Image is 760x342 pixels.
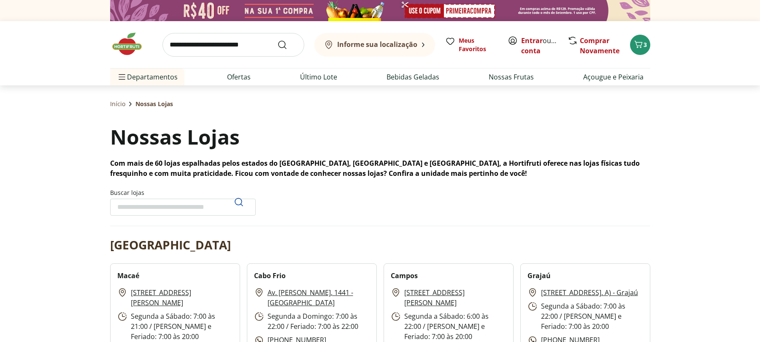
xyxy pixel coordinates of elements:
[404,287,506,308] a: [STREET_ADDRESS][PERSON_NAME]
[521,36,559,56] span: ou
[630,35,650,55] button: Carrinho
[117,67,178,87] span: Departamentos
[391,311,506,342] p: Segunda a Sábado: 6:00 às 22:00 / [PERSON_NAME] e Feriado: 7:00 às 20:00
[135,100,173,108] span: Nossas Lojas
[277,40,298,50] button: Submit Search
[314,33,435,57] button: Informe sua localização
[527,271,551,281] h2: Grajaú
[229,192,249,212] button: Pesquisar
[580,36,619,55] a: Comprar Novamente
[391,271,418,281] h2: Campos
[117,271,139,281] h2: Macaé
[227,72,251,82] a: Ofertas
[254,271,286,281] h2: Cabo Frio
[131,287,233,308] a: [STREET_ADDRESS][PERSON_NAME]
[110,199,256,216] input: Buscar lojasPesquisar
[459,36,498,53] span: Meus Favoritos
[300,72,337,82] a: Último Lote
[254,311,370,331] p: Segunda a Domingo: 7:00 às 22:00 / Feriado: 7:00 às 22:00
[110,123,240,151] h1: Nossas Lojas
[644,41,647,49] span: 3
[387,72,439,82] a: Bebidas Geladas
[445,36,498,53] a: Meus Favoritos
[583,72,644,82] a: Açougue e Peixaria
[117,67,127,87] button: Menu
[521,36,568,55] a: Criar conta
[110,158,650,178] p: Com mais de 60 lojas espalhadas pelos estados do [GEOGRAPHIC_DATA], [GEOGRAPHIC_DATA] e [GEOGRAPH...
[110,31,152,57] img: Hortifruti
[489,72,534,82] a: Nossas Frutas
[527,301,643,331] p: Segunda a Sábado: 7:00 às 22:00 / [PERSON_NAME] e Feriado: 7:00 às 20:00
[541,287,638,298] a: [STREET_ADDRESS]. A) - Grajaú
[110,100,125,108] a: Início
[162,33,304,57] input: search
[268,287,370,308] a: Av. [PERSON_NAME], 1441 - [GEOGRAPHIC_DATA]
[337,40,417,49] b: Informe sua localização
[521,36,543,45] a: Entrar
[110,236,231,253] h2: [GEOGRAPHIC_DATA]
[110,189,256,216] label: Buscar lojas
[117,311,233,342] p: Segunda a Sábado: 7:00 às 21:00 / [PERSON_NAME] e Feriado: 7:00 às 20:00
